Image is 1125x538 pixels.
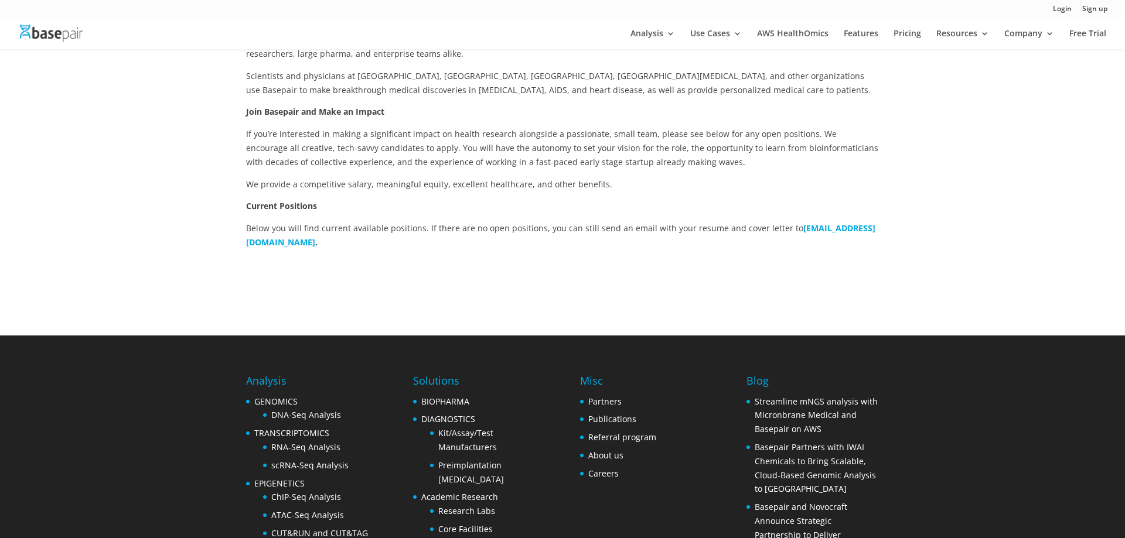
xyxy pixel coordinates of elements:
a: RNA-Seq Analysis [271,441,340,453]
a: Academic Research [421,491,498,502]
a: AWS HealthOmics [757,29,829,49]
b: . [315,237,318,248]
a: Preimplantation [MEDICAL_DATA] [438,460,504,485]
h4: Misc [580,373,656,394]
a: BIOPHARMA [421,396,469,407]
iframe: Drift Widget Chat Controller [900,454,1111,524]
span: If you’re interested in making a significant impact on health research alongside a passionate, sm... [246,128,878,167]
p: Below you will find current available positions. If there are no open positions, you can still se... [246,221,879,249]
a: Company [1004,29,1054,49]
a: Publications [588,413,636,424]
a: scRNA-Seq Analysis [271,460,349,471]
a: GENOMICS [254,396,298,407]
a: TRANSCRIPTOMICS [254,427,329,438]
a: Sign up [1082,5,1107,18]
a: EPIGENETICS [254,478,305,489]
a: Kit/Assay/Test Manufacturers [438,427,497,453]
a: Referral program [588,431,656,443]
a: Pricing [894,29,921,49]
h4: Solutions [413,373,545,394]
span: Scientists and physicians at [GEOGRAPHIC_DATA], [GEOGRAPHIC_DATA], [GEOGRAPHIC_DATA], [GEOGRAPHIC... [246,70,871,95]
a: Use Cases [690,29,742,49]
strong: Current Positions [246,200,317,211]
a: Analysis [630,29,675,49]
a: Partners [588,396,622,407]
a: DIAGNOSTICS [421,413,475,424]
a: Free Trial [1069,29,1106,49]
a: ATAC-Seq Analysis [271,509,344,520]
a: Basepair Partners with IWAI Chemicals to Bring Scalable, Cloud-Based Genomic Analysis to [GEOGRAP... [755,441,876,494]
a: Core Facilities [438,523,493,534]
a: Careers [588,468,619,479]
a: Streamline mNGS analysis with Micronbrane Medical and Basepair on AWS [755,396,878,435]
h4: Analysis [246,373,368,394]
a: Research Labs [438,505,495,516]
a: ChIP-Seq Analysis [271,491,341,502]
a: Features [844,29,878,49]
a: Resources [936,29,989,49]
a: About us [588,450,623,461]
span: We provide a competitive salary, meaningful equity, excellent healthcare, and other benefits. [246,179,612,190]
a: DNA-Seq Analysis [271,409,341,420]
a: Login [1053,5,1072,18]
strong: Join Basepair and Make an Impact [246,106,384,117]
h4: Blog [746,373,878,394]
img: Basepair [20,25,83,42]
